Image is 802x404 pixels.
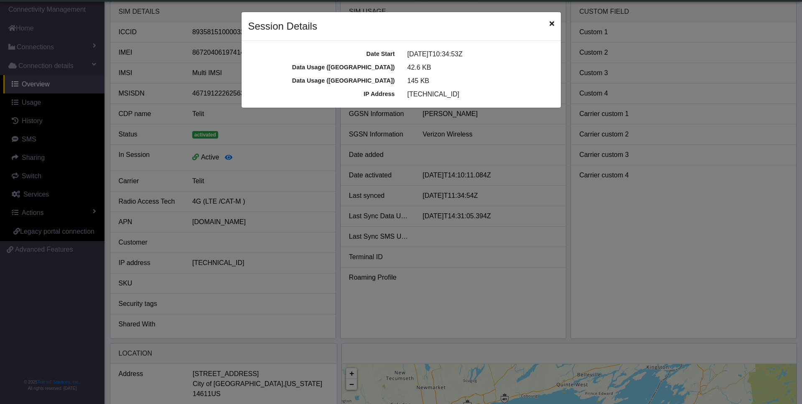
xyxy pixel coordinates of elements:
[242,90,401,99] div: IP Address
[401,76,560,86] div: 145 KB
[242,63,401,72] div: Data Usage ([GEOGRAPHIC_DATA])
[401,63,560,73] div: 42.6 KB
[248,19,317,34] h4: Session Details
[242,50,401,59] div: Date Start
[550,19,554,29] span: Close
[242,76,401,86] div: Data Usage ([GEOGRAPHIC_DATA])
[401,49,560,59] div: [DATE]T10:34:53Z
[401,89,560,99] div: [TECHNICAL_ID]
